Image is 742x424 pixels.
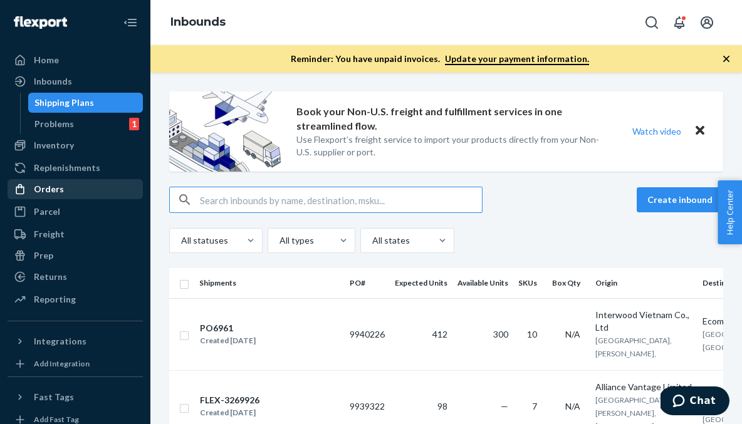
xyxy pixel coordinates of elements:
a: Reporting [8,289,143,309]
button: Help Center [718,180,742,244]
button: Create inbound [637,187,723,212]
div: Created [DATE] [200,406,259,419]
button: Integrations [8,331,143,351]
span: [GEOGRAPHIC_DATA], [PERSON_NAME], [595,336,672,358]
th: SKUs [513,268,547,298]
span: 412 [432,329,447,339]
div: Shipping Plans [34,96,94,109]
a: Shipping Plans [28,93,144,113]
div: Problems [34,118,74,130]
span: N/A [565,401,580,411]
a: Add Integration [8,356,143,371]
span: 7 [532,401,537,411]
button: Close Navigation [118,10,143,35]
th: Expected Units [390,268,452,298]
ol: breadcrumbs [160,4,236,41]
div: Created [DATE] [200,334,256,347]
input: All states [371,234,372,247]
button: Open Search Box [639,10,664,35]
a: Returns [8,267,143,287]
button: Close [692,122,708,140]
a: Update your payment information. [445,53,589,65]
a: Freight [8,224,143,244]
button: Watch video [624,122,689,140]
button: Open notifications [667,10,692,35]
span: 10 [527,329,537,339]
img: Flexport logo [14,16,67,29]
div: Prep [34,249,53,262]
th: Available Units [452,268,513,298]
a: Orders [8,179,143,199]
span: N/A [565,329,580,339]
input: All types [278,234,280,247]
button: Fast Tags [8,387,143,407]
span: 300 [493,329,508,339]
a: Parcel [8,202,143,222]
div: Integrations [34,335,86,348]
a: Problems1 [28,114,144,134]
iframe: Opens a widget where you can chat to one of our agents [661,386,729,418]
div: Returns [34,271,67,283]
div: Add Integration [34,358,90,369]
a: Inbounds [8,71,143,91]
div: PO6961 [200,322,256,334]
div: Fast Tags [34,391,74,403]
div: 1 [129,118,139,130]
span: 98 [437,401,447,411]
button: Open account menu [694,10,719,35]
a: Home [8,50,143,70]
div: Home [34,54,59,66]
th: Origin [590,268,698,298]
td: 9940226 [345,298,390,370]
span: — [501,401,508,411]
input: All statuses [180,234,181,247]
div: FLEX-3269926 [200,394,259,406]
input: Search inbounds by name, destination, msku... [200,187,482,212]
div: Interwood Vietnam Co., Ltd [595,309,692,334]
a: Inbounds [170,15,226,29]
a: Prep [8,246,143,266]
th: Shipments [194,268,345,298]
th: Box Qty [547,268,590,298]
p: Use Flexport’s freight service to import your products directly from your Non-U.S. supplier or port. [296,133,609,158]
div: Replenishments [34,162,100,174]
div: Parcel [34,205,60,218]
a: Replenishments [8,158,143,178]
p: Reminder: You have unpaid invoices. [291,53,589,65]
div: Alliance Vantage Limited [595,381,692,393]
div: Reporting [34,293,76,306]
p: Book your Non-U.S. freight and fulfillment services in one streamlined flow. [296,105,609,133]
div: Inbounds [34,75,72,88]
div: Freight [34,228,65,240]
th: PO# [345,268,390,298]
div: Inventory [34,139,74,152]
a: Inventory [8,135,143,155]
div: Orders [34,183,64,195]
